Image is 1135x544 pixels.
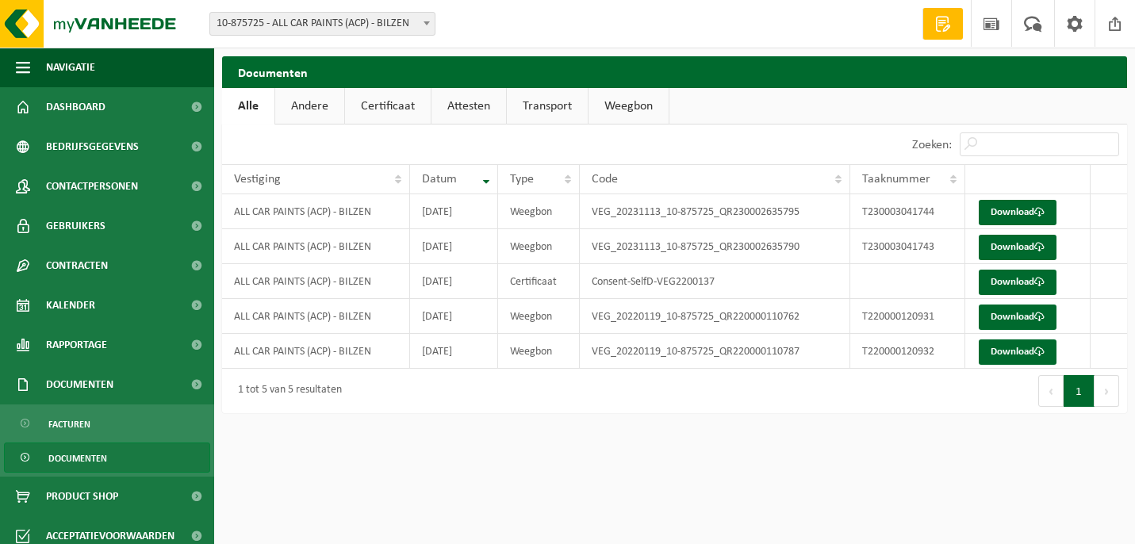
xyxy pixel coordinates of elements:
span: Taaknummer [862,173,930,186]
td: T230003041744 [850,194,966,229]
a: Download [979,339,1056,365]
td: Consent-SelfD-VEG2200137 [580,264,850,299]
span: Datum [422,173,457,186]
span: Contactpersonen [46,167,138,206]
td: VEG_20231113_10-875725_QR230002635790 [580,229,850,264]
a: Download [979,305,1056,330]
td: VEG_20231113_10-875725_QR230002635795 [580,194,850,229]
td: Certificaat [498,264,580,299]
span: Dashboard [46,87,105,127]
span: Facturen [48,409,90,439]
span: 10-875725 - ALL CAR PAINTS (ACP) - BILZEN [210,13,435,35]
span: Product Shop [46,477,118,516]
span: 10-875725 - ALL CAR PAINTS (ACP) - BILZEN [209,12,435,36]
a: Weegbon [589,88,669,125]
td: T220000120931 [850,299,966,334]
div: 1 tot 5 van 5 resultaten [230,377,342,405]
a: Download [979,200,1056,225]
span: Kalender [46,285,95,325]
a: Download [979,270,1056,295]
td: Weegbon [498,334,580,369]
td: [DATE] [410,299,498,334]
td: T230003041743 [850,229,966,264]
td: [DATE] [410,334,498,369]
span: Code [592,173,618,186]
button: 1 [1064,375,1095,407]
td: VEG_20220119_10-875725_QR220000110787 [580,334,850,369]
label: Zoeken: [912,139,952,151]
td: Weegbon [498,229,580,264]
a: Download [979,235,1056,260]
td: Weegbon [498,299,580,334]
span: Contracten [46,246,108,285]
a: Certificaat [345,88,431,125]
span: Gebruikers [46,206,105,246]
td: [DATE] [410,194,498,229]
span: Documenten [48,443,107,473]
td: Weegbon [498,194,580,229]
a: Transport [507,88,588,125]
td: [DATE] [410,264,498,299]
span: Rapportage [46,325,107,365]
td: T220000120932 [850,334,966,369]
a: Facturen [4,408,210,439]
span: Navigatie [46,48,95,87]
td: ALL CAR PAINTS (ACP) - BILZEN [222,299,410,334]
td: ALL CAR PAINTS (ACP) - BILZEN [222,334,410,369]
a: Andere [275,88,344,125]
td: [DATE] [410,229,498,264]
span: Bedrijfsgegevens [46,127,139,167]
td: ALL CAR PAINTS (ACP) - BILZEN [222,194,410,229]
h2: Documenten [222,56,1127,87]
span: Documenten [46,365,113,404]
button: Previous [1038,375,1064,407]
td: VEG_20220119_10-875725_QR220000110762 [580,299,850,334]
a: Alle [222,88,274,125]
span: Vestiging [234,173,281,186]
span: Type [510,173,534,186]
button: Next [1095,375,1119,407]
td: ALL CAR PAINTS (ACP) - BILZEN [222,264,410,299]
a: Attesten [431,88,506,125]
a: Documenten [4,442,210,473]
td: ALL CAR PAINTS (ACP) - BILZEN [222,229,410,264]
